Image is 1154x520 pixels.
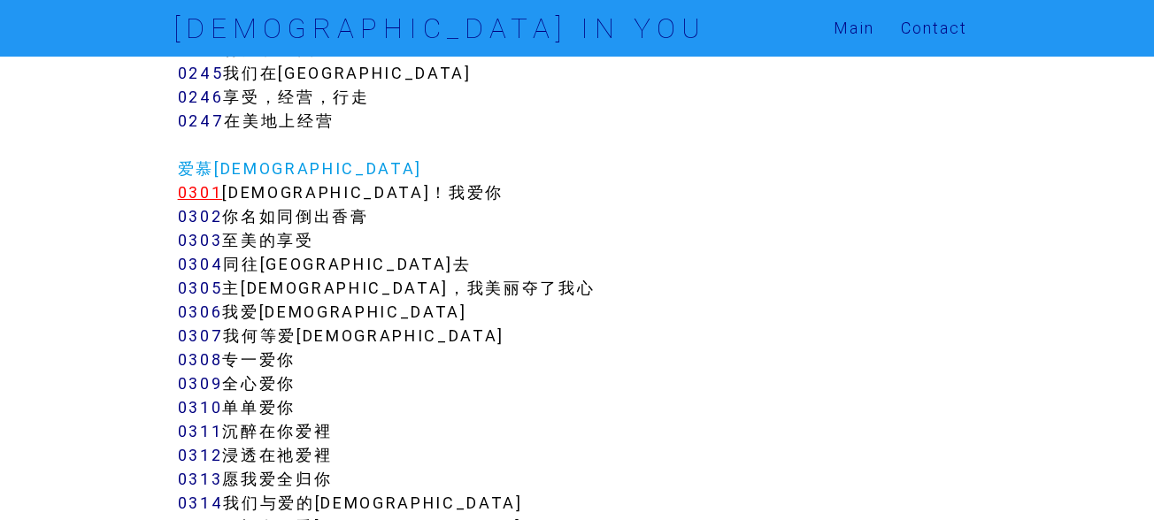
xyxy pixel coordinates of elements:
[178,469,223,489] a: 0313
[178,158,422,179] a: 爱慕[DEMOGRAPHIC_DATA]
[178,254,224,274] a: 0304
[178,397,223,417] a: 0310
[178,349,223,370] a: 0308
[178,325,224,346] a: 0307
[178,421,223,441] a: 0311
[178,63,224,83] a: 0245
[1079,440,1141,507] iframe: Chat
[178,206,223,226] a: 0302
[178,302,223,322] a: 0306
[178,182,223,203] a: 0301
[178,111,225,131] a: 0247
[178,278,223,298] a: 0305
[178,445,223,465] a: 0312
[178,373,223,394] a: 0309
[178,230,223,250] a: 0303
[178,39,225,59] a: 0244
[178,493,224,513] a: 0314
[178,87,224,107] a: 0246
